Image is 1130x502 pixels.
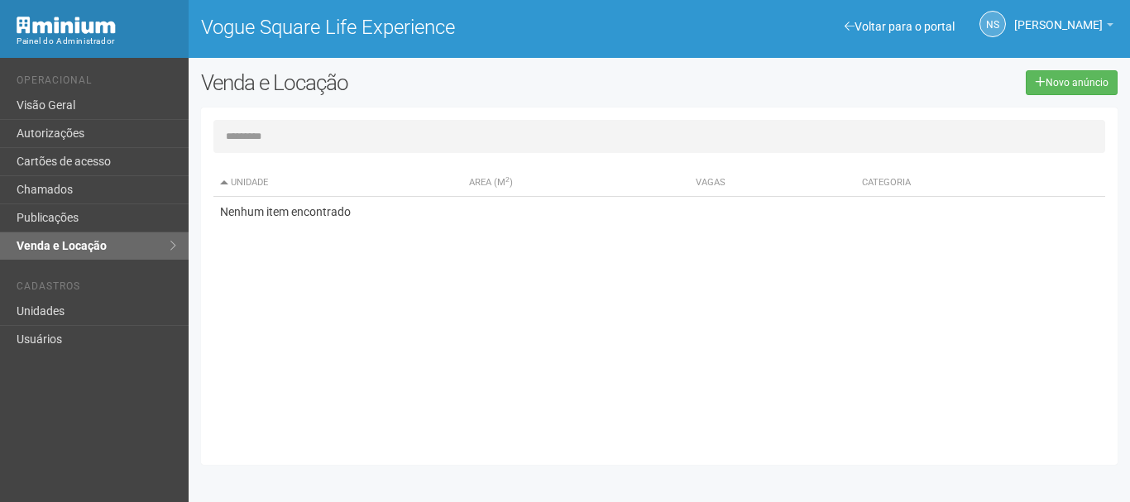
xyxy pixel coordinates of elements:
[17,280,176,298] li: Cadastros
[17,74,176,92] li: Operacional
[213,170,463,197] th: Unidade: activate to sort column descending
[201,70,568,95] h2: Venda e Locação
[689,170,855,197] th: Vagas: activate to sort column ascending
[17,34,176,49] div: Painel do Administrador
[505,175,510,184] sup: 2
[1014,21,1113,34] a: [PERSON_NAME]
[1026,70,1118,95] a: Novo anúncio
[462,170,689,197] th: Area (m2): activate to sort column ascending
[17,17,116,34] img: Minium
[201,17,647,38] h1: Vogue Square Life Experience
[213,197,1105,227] td: Nenhum item encontrado
[855,170,1105,197] th: Categoria: activate to sort column ascending
[979,11,1006,37] a: NS
[845,20,955,33] a: Voltar para o portal
[1014,2,1103,31] span: Nicolle Silva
